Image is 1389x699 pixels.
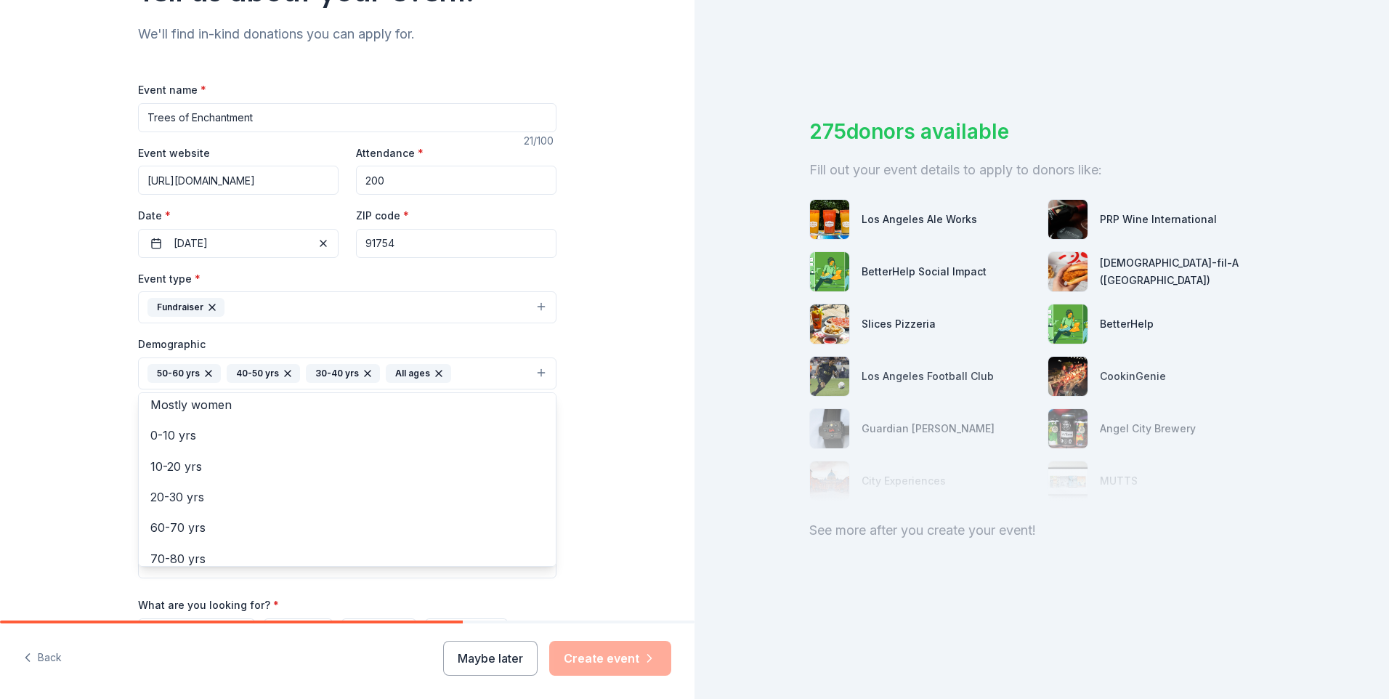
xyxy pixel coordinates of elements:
div: 30-40 yrs [306,364,380,383]
div: 40-50 yrs [227,364,300,383]
span: 0-10 yrs [150,426,544,445]
div: All ages [386,364,451,383]
span: 10-20 yrs [150,457,544,476]
span: Mostly women [150,395,544,414]
span: 70-80 yrs [150,549,544,568]
div: 50-60 yrs [147,364,221,383]
div: 50-60 yrs40-50 yrs30-40 yrsAll ages [138,392,556,567]
span: 60-70 yrs [150,518,544,537]
button: 50-60 yrs40-50 yrs30-40 yrsAll ages [138,357,556,389]
span: 20-30 yrs [150,488,544,506]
